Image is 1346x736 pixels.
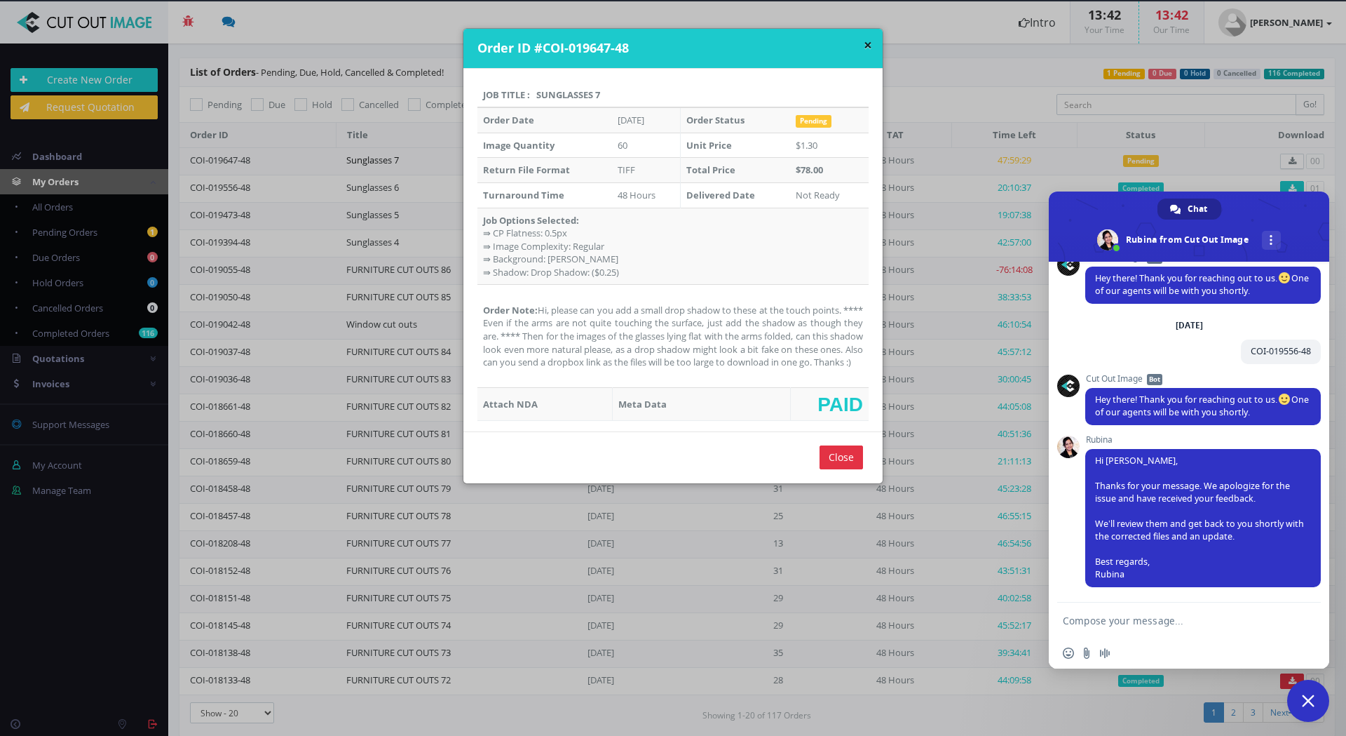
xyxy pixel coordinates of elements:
span: PAID [817,394,863,415]
td: 48 Hours [612,182,680,208]
strong: Delivered Date [686,189,755,201]
h4: Order ID #COI-019647-48 [477,39,872,58]
span: Rubina [1085,435,1321,445]
strong: $78.00 [796,163,823,176]
strong: Total Price [686,163,735,176]
td: ⇛ CP Flatness: 0.5px ⇛ Image Complexity: Regular ⇛ Background: [PERSON_NAME] ⇛ Shadow: Drop Shado... [477,208,869,285]
span: Hi [PERSON_NAME], Thanks for your message. We apologize for the issue and have received your feed... [1095,455,1304,580]
span: Hey there! Thank you for reaching out to us. One of our agents will be with you shortly. [1095,272,1309,297]
span: COI-019556-48 [1251,345,1311,357]
strong: Return File Format [483,163,570,176]
span: Hey there! Thank you for reaching out to us. One of our agents will be with you shortly. [1095,394,1309,418]
span: Audio message [1099,648,1110,659]
td: [DATE] [612,107,680,133]
span: Cut Out Image [1085,374,1321,384]
strong: Order Note: [483,304,538,316]
span: Insert an emoji [1063,648,1074,659]
td: Not Ready [790,182,869,208]
div: [DATE] [1176,321,1203,330]
span: Send a file [1081,648,1092,659]
td: TIFF [612,158,680,183]
strong: Job Options Selected: [483,214,579,227]
a: Chat [1157,199,1221,220]
button: × [864,38,872,53]
strong: Attach NDA [483,398,538,410]
span: Bot [1147,374,1162,385]
textarea: Compose your message... [1063,603,1287,638]
strong: Image Quantity [483,139,555,152]
td: $1.30 [790,133,869,158]
span: 60 [618,139,627,152]
th: Job Title : Sunglasses 7 [477,83,869,108]
strong: Turnaround Time [483,189,564,201]
span: Chat [1188,199,1207,220]
strong: Meta Data [618,398,667,410]
input: Close [820,446,863,469]
a: Close chat [1287,680,1329,722]
span: Pending [796,115,831,128]
td: Hi, please can you add a small drop shadow to these at the touch points. **** Even if the arms ar... [477,285,869,388]
strong: Order Date [483,114,534,126]
strong: Unit Price [686,139,732,152]
strong: Order Status [686,114,745,126]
